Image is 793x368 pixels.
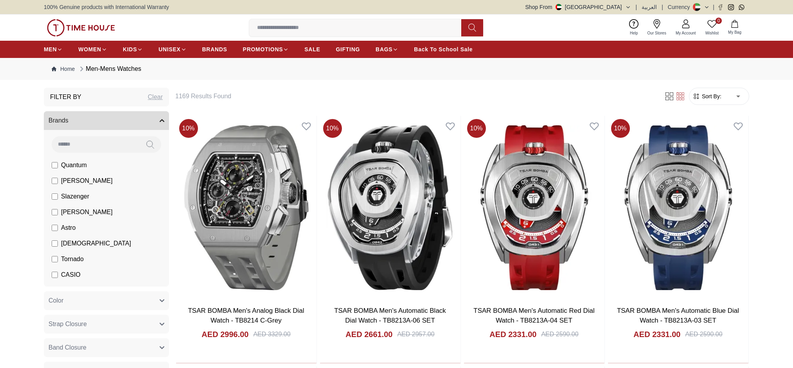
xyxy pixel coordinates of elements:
[61,192,89,201] span: Slazenger
[467,119,486,138] span: 10 %
[78,64,141,74] div: Men-Mens Watches
[44,58,749,80] nav: Breadcrumb
[44,111,169,130] button: Brands
[61,223,76,233] span: Astro
[202,45,227,53] span: BRANDS
[713,3,714,11] span: |
[336,42,360,56] a: GIFTING
[49,116,68,125] span: Brands
[320,116,460,299] img: TSAR BOMBA Men's Automatic Black Dial Watch - TB8213A-06 SET
[625,18,643,38] a: Help
[304,45,320,53] span: SALE
[617,307,739,325] a: TSAR BOMBA Men's Automatic Blue Dial Watch - TB8213A-03 SET
[49,296,63,305] span: Color
[685,330,722,339] div: AED 2590.00
[49,319,87,329] span: Strap Closure
[44,42,63,56] a: MEN
[725,29,744,35] span: My Bag
[673,30,699,36] span: My Account
[541,330,578,339] div: AED 2590.00
[201,329,248,340] h4: AED 2996.00
[78,45,101,53] span: WOMEN
[158,45,180,53] span: UNISEX
[78,42,107,56] a: WOMEN
[739,4,744,10] a: Whatsapp
[692,92,721,100] button: Sort By:
[52,225,58,231] input: Astro
[644,30,669,36] span: Our Stores
[525,3,631,11] button: Shop From[GEOGRAPHIC_DATA]
[52,256,58,262] input: Tornado
[253,330,290,339] div: AED 3329.00
[176,116,316,299] img: TSAR BOMBA Men's Analog Black Dial Watch - TB8214 C-Grey
[158,42,186,56] a: UNISEX
[175,92,655,101] h6: 1169 Results Found
[636,3,637,11] span: |
[627,30,641,36] span: Help
[44,45,57,53] span: MEN
[61,270,81,280] span: CASIO
[44,315,169,334] button: Strap Closure
[61,286,85,295] span: CITIZEN
[52,162,58,168] input: Quantum
[700,92,721,100] span: Sort By:
[376,42,398,56] a: BAGS
[52,178,58,184] input: [PERSON_NAME]
[556,4,562,10] img: United Arab Emirates
[701,18,723,38] a: 0Wishlist
[414,45,473,53] span: Back To School Sale
[611,119,630,138] span: 10 %
[243,45,283,53] span: PROMOTIONS
[345,329,392,340] h4: AED 2661.00
[61,176,113,186] span: [PERSON_NAME]
[662,3,663,11] span: |
[50,92,81,102] h3: Filter By
[702,30,722,36] span: Wishlist
[61,239,131,248] span: [DEMOGRAPHIC_DATA]
[608,116,748,299] img: TSAR BOMBA Men's Automatic Blue Dial Watch - TB8213A-03 SET
[44,3,169,11] span: 100% Genuine products with International Warranty
[728,4,734,10] a: Instagram
[473,307,594,325] a: TSAR BOMBA Men's Automatic Red Dial Watch - TB8213A-04 SET
[52,193,58,200] input: Slazenger
[52,65,75,73] a: Home
[52,240,58,247] input: [DEMOGRAPHIC_DATA]
[52,272,58,278] input: CASIO
[397,330,434,339] div: AED 2957.00
[716,18,722,24] span: 0
[44,338,169,357] button: Band Closure
[188,307,304,325] a: TSAR BOMBA Men's Analog Black Dial Watch - TB8214 C-Grey
[148,92,163,102] div: Clear
[243,42,289,56] a: PROMOTIONS
[52,209,58,215] input: [PERSON_NAME]
[61,207,113,217] span: [PERSON_NAME]
[336,45,360,53] span: GIFTING
[304,42,320,56] a: SALE
[44,291,169,310] button: Color
[61,161,87,170] span: Quantum
[464,116,604,299] img: TSAR BOMBA Men's Automatic Red Dial Watch - TB8213A-04 SET
[643,18,671,38] a: Our Stores
[202,42,227,56] a: BRANDS
[723,18,746,37] button: My Bag
[334,307,446,325] a: TSAR BOMBA Men's Automatic Black Dial Watch - TB8213A-06 SET
[717,4,723,10] a: Facebook
[61,254,84,264] span: Tornado
[414,42,473,56] a: Back To School Sale
[633,329,680,340] h4: AED 2331.00
[642,3,657,11] button: العربية
[179,119,198,138] span: 10 %
[49,343,86,352] span: Band Closure
[489,329,536,340] h4: AED 2331.00
[123,42,143,56] a: KIDS
[123,45,137,53] span: KIDS
[47,19,115,36] img: ...
[376,45,392,53] span: BAGS
[668,3,693,11] div: Currency
[323,119,342,138] span: 10 %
